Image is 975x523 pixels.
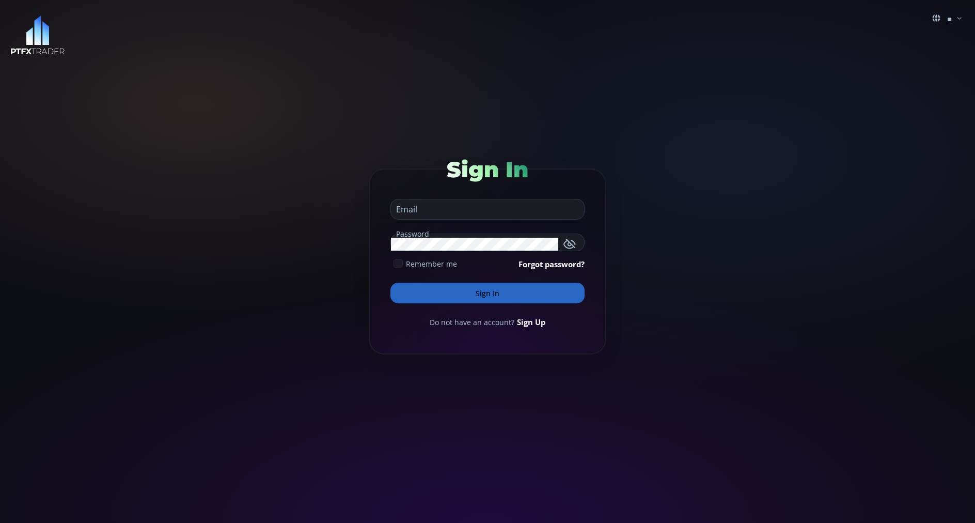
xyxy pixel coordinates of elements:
a: Sign Up [517,316,545,328]
a: Forgot password? [518,258,585,270]
div: Do not have an account? [390,316,585,328]
span: Remember me [406,258,457,269]
span: Sign In [447,156,528,183]
button: Sign In [390,283,585,303]
img: LOGO [10,16,65,55]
